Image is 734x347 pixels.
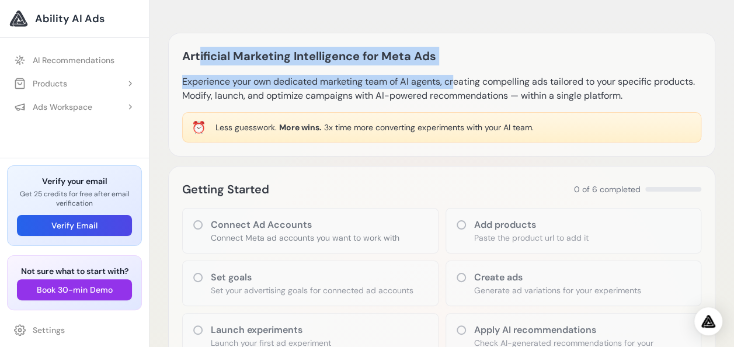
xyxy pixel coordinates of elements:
h3: Add products [474,218,589,232]
button: Book 30-min Demo [17,279,132,300]
div: Ads Workspace [14,101,92,113]
h3: Launch experiments [211,323,331,337]
h3: Not sure what to start with? [17,265,132,277]
p: Generate ad variations for your experiments [474,284,641,296]
h1: Artificial Marketing Intelligence for Meta Ads [182,47,436,65]
h3: Apply AI recommendations [474,323,692,337]
div: Open Intercom Messenger [694,307,722,335]
span: More wins. [279,122,322,133]
button: Verify Email [17,215,132,236]
h3: Set goals [211,270,413,284]
p: Get 25 credits for free after email verification [17,189,132,208]
div: ⏰ [192,119,206,136]
h3: Create ads [474,270,641,284]
button: Ads Workspace [7,96,142,117]
a: AI Recommendations [7,50,142,71]
a: Ability AI Ads [9,9,140,28]
p: Connect Meta ad accounts you want to work with [211,232,399,244]
a: Settings [7,320,142,341]
div: Products [14,78,67,89]
h2: Getting Started [182,180,269,199]
p: Paste the product url to add it [474,232,589,244]
span: Less guesswork. [215,122,277,133]
span: 3x time more converting experiments with your AI team. [324,122,534,133]
p: Experience your own dedicated marketing team of AI agents, creating compelling ads tailored to yo... [182,75,701,103]
span: Ability AI Ads [35,11,105,27]
span: 0 of 6 completed [574,183,641,195]
h3: Verify your email [17,175,132,187]
p: Set your advertising goals for connected ad accounts [211,284,413,296]
h3: Connect Ad Accounts [211,218,399,232]
button: Products [7,73,142,94]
